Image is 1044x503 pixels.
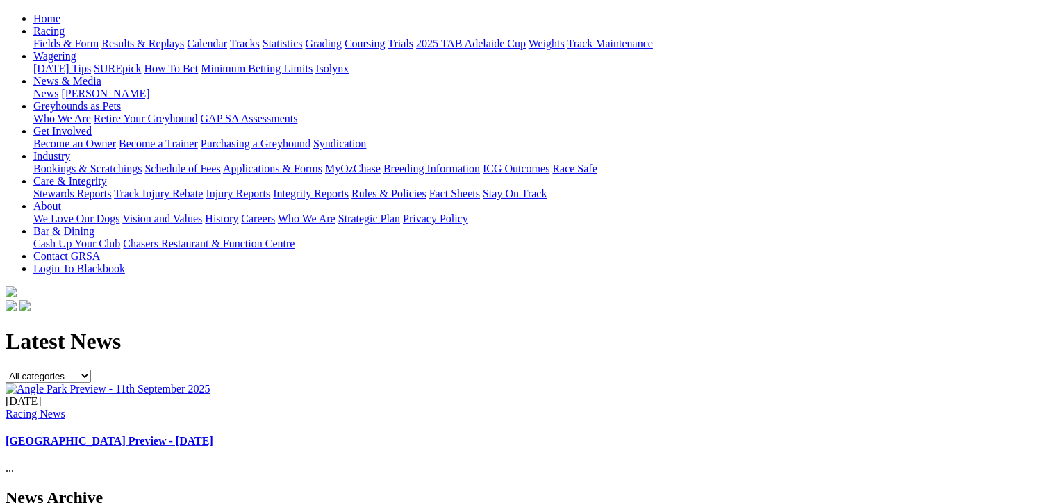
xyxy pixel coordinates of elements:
[383,163,480,174] a: Breeding Information
[19,300,31,311] img: twitter.svg
[201,113,298,124] a: GAP SA Assessments
[33,75,101,87] a: News & Media
[6,383,210,395] img: Angle Park Preview - 11th September 2025
[144,63,199,74] a: How To Bet
[187,38,227,49] a: Calendar
[230,38,260,49] a: Tracks
[429,188,480,199] a: Fact Sheets
[33,138,1038,150] div: Get Involved
[201,63,313,74] a: Minimum Betting Limits
[94,63,141,74] a: SUREpick
[123,238,295,249] a: Chasers Restaurant & Function Centre
[94,113,198,124] a: Retire Your Greyhound
[33,188,1038,200] div: Care & Integrity
[33,225,94,237] a: Bar & Dining
[33,138,116,149] a: Become an Owner
[33,88,1038,100] div: News & Media
[205,213,238,224] a: History
[33,163,1038,175] div: Industry
[33,113,91,124] a: Who We Are
[201,138,310,149] a: Purchasing a Greyhound
[6,435,213,447] a: [GEOGRAPHIC_DATA] Preview - [DATE]
[273,188,349,199] a: Integrity Reports
[33,213,119,224] a: We Love Our Dogs
[33,13,60,24] a: Home
[6,300,17,311] img: facebook.svg
[33,63,1038,75] div: Wagering
[552,163,597,174] a: Race Safe
[33,50,76,62] a: Wagering
[315,63,349,74] a: Isolynx
[122,213,202,224] a: Vision and Values
[483,163,549,174] a: ICG Outcomes
[33,238,120,249] a: Cash Up Your Club
[33,188,111,199] a: Stewards Reports
[416,38,526,49] a: 2025 TAB Adelaide Cup
[567,38,653,49] a: Track Maintenance
[33,163,142,174] a: Bookings & Scratchings
[33,38,99,49] a: Fields & Form
[61,88,149,99] a: [PERSON_NAME]
[33,125,92,137] a: Get Involved
[33,113,1038,125] div: Greyhounds as Pets
[33,175,107,187] a: Care & Integrity
[33,38,1038,50] div: Racing
[6,395,1038,475] div: ...
[483,188,547,199] a: Stay On Track
[306,38,342,49] a: Grading
[241,213,275,224] a: Careers
[6,286,17,297] img: logo-grsa-white.png
[33,200,61,212] a: About
[351,188,426,199] a: Rules & Policies
[223,163,322,174] a: Applications & Forms
[33,25,65,37] a: Racing
[33,150,70,162] a: Industry
[33,213,1038,225] div: About
[278,213,335,224] a: Who We Are
[33,238,1038,250] div: Bar & Dining
[206,188,270,199] a: Injury Reports
[114,188,203,199] a: Track Injury Rebate
[33,100,121,112] a: Greyhounds as Pets
[6,408,65,420] a: Racing News
[345,38,386,49] a: Coursing
[6,395,42,407] span: [DATE]
[33,250,100,262] a: Contact GRSA
[388,38,413,49] a: Trials
[529,38,565,49] a: Weights
[338,213,400,224] a: Strategic Plan
[144,163,220,174] a: Schedule of Fees
[325,163,381,174] a: MyOzChase
[33,88,58,99] a: News
[33,63,91,74] a: [DATE] Tips
[101,38,184,49] a: Results & Replays
[33,263,125,274] a: Login To Blackbook
[313,138,366,149] a: Syndication
[119,138,198,149] a: Become a Trainer
[263,38,303,49] a: Statistics
[403,213,468,224] a: Privacy Policy
[6,329,1038,354] h1: Latest News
